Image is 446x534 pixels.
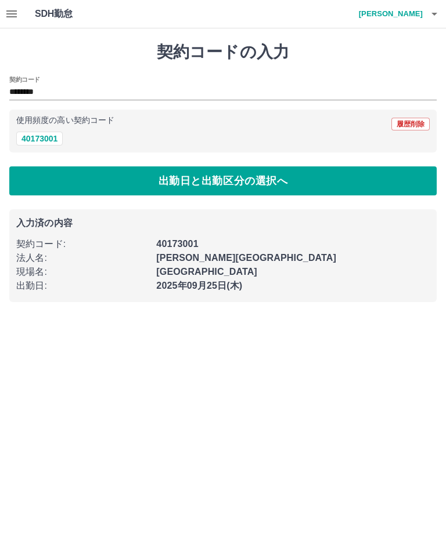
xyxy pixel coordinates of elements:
[16,219,430,228] p: 入力済の内容
[16,237,149,251] p: 契約コード :
[16,265,149,279] p: 現場名 :
[16,251,149,265] p: 法人名 :
[9,75,40,84] h2: 契約コード
[156,253,336,263] b: [PERSON_NAME][GEOGRAPHIC_DATA]
[16,132,63,146] button: 40173001
[156,239,198,249] b: 40173001
[156,281,242,290] b: 2025年09月25日(木)
[16,117,114,125] p: 使用頻度の高い契約コード
[9,42,437,62] h1: 契約コードの入力
[391,118,430,130] button: 履歴削除
[9,166,437,195] button: 出勤日と出勤区分の選択へ
[16,279,149,293] p: 出勤日 :
[156,267,257,277] b: [GEOGRAPHIC_DATA]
